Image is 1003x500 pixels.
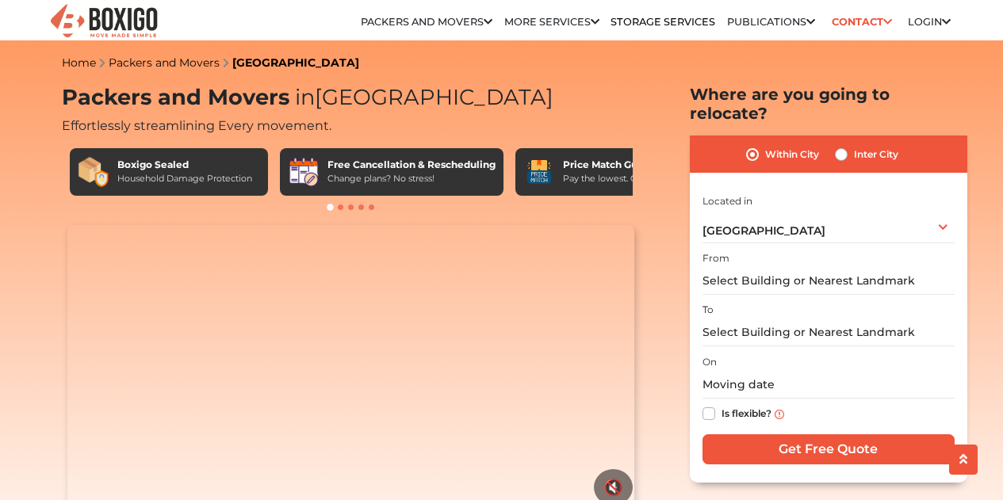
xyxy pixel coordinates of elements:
a: Login [908,16,951,28]
div: Free Cancellation & Rescheduling [327,158,496,172]
div: Price Match Guarantee [563,158,683,172]
div: Household Damage Protection [117,172,252,185]
label: From [702,251,729,265]
input: Select Building or Nearest Landmark [702,267,955,295]
label: On [702,355,717,369]
button: scroll up [949,445,978,475]
label: Located in [702,194,752,208]
a: Packers and Movers [361,16,492,28]
img: Free Cancellation & Rescheduling [288,156,320,188]
div: Change plans? No stress! [327,172,496,185]
input: Get Free Quote [702,434,955,464]
a: Storage Services [611,16,715,28]
a: Publications [727,16,815,28]
label: Is flexible? [722,404,771,421]
span: [GEOGRAPHIC_DATA] [289,84,553,110]
img: Boxigo [48,2,159,41]
div: Pay the lowest. Guaranteed! [563,172,683,185]
img: info [775,410,784,419]
h2: Where are you going to relocate? [690,85,967,123]
input: Moving date [702,371,955,399]
a: [GEOGRAPHIC_DATA] [232,55,359,70]
label: Within City [765,145,819,164]
span: Effortlessly streamlining Every movement. [62,118,331,133]
img: Boxigo Sealed [78,156,109,188]
div: Boxigo Sealed [117,158,252,172]
a: Home [62,55,96,70]
a: Packers and Movers [109,55,220,70]
span: in [295,84,315,110]
h1: Packers and Movers [62,85,641,111]
a: More services [504,16,599,28]
img: Price Match Guarantee [523,156,555,188]
input: Select Building or Nearest Landmark [702,319,955,346]
label: Inter City [854,145,898,164]
a: Contact [826,10,897,34]
span: [GEOGRAPHIC_DATA] [702,223,825,238]
label: To [702,303,714,317]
